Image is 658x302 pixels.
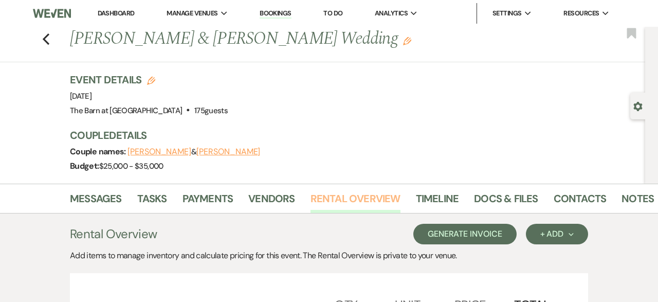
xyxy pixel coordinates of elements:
[99,161,163,171] span: $25,000 - $35,000
[98,9,135,17] a: Dashboard
[127,147,260,157] span: &
[167,8,217,19] span: Manage Venues
[70,73,228,87] h3: Event Details
[260,9,291,19] a: Bookings
[196,148,260,156] button: [PERSON_NAME]
[633,101,643,111] button: Open lead details
[416,190,459,213] a: Timeline
[70,128,635,143] h3: Couple Details
[540,230,574,238] div: + Add
[137,190,167,213] a: Tasks
[194,105,228,116] span: 175 guests
[622,190,654,213] a: Notes
[70,105,182,116] span: The Barn at [GEOGRAPHIC_DATA]
[33,3,71,24] img: Weven Logo
[70,225,157,243] h3: Rental Overview
[182,190,233,213] a: Payments
[554,190,607,213] a: Contacts
[127,148,191,156] button: [PERSON_NAME]
[248,190,295,213] a: Vendors
[474,190,538,213] a: Docs & Files
[375,8,408,19] span: Analytics
[70,161,99,171] span: Budget:
[70,91,92,101] span: [DATE]
[310,190,400,213] a: Rental Overview
[70,146,127,157] span: Couple names:
[413,224,517,244] button: Generate Invoice
[323,9,342,17] a: To Do
[563,8,599,19] span: Resources
[70,190,122,213] a: Messages
[526,224,588,244] button: + Add
[403,36,411,45] button: Edit
[70,250,588,262] div: Add items to manage inventory and calculate pricing for this event. The Rental Overview is privat...
[492,8,522,19] span: Settings
[70,27,526,51] h1: [PERSON_NAME] & [PERSON_NAME] Wedding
